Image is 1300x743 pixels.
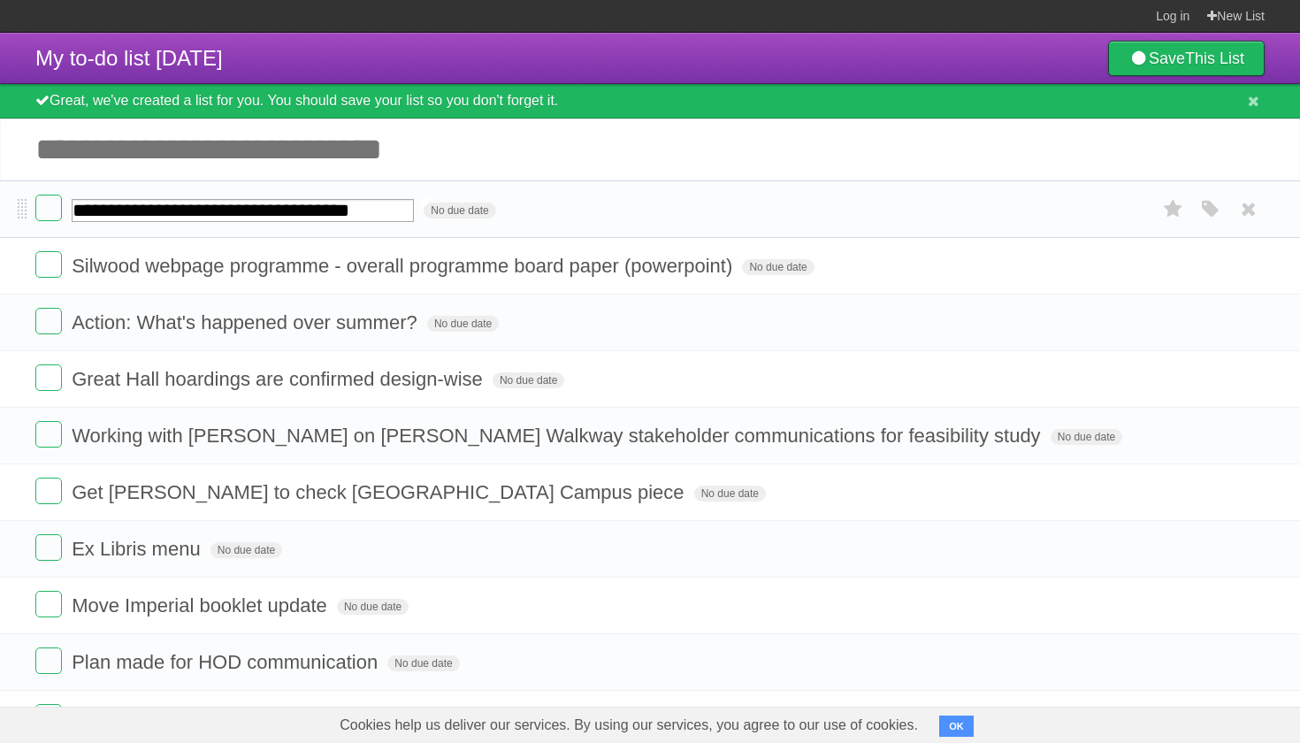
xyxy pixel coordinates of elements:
label: Done [35,308,62,334]
span: Ex Libris menu [72,538,205,560]
label: Done [35,591,62,617]
label: Done [35,421,62,448]
span: Silwood webpage programme - overall programme board paper (powerpoint) [72,255,737,277]
span: No due date [694,486,766,502]
span: My to-do list [DATE] [35,46,223,70]
label: Done [35,195,62,221]
span: No due date [210,542,282,558]
label: Done [35,704,62,731]
label: Star task [1157,195,1190,224]
label: Done [35,534,62,561]
span: No due date [1051,429,1122,445]
span: No due date [493,372,564,388]
span: No due date [427,316,499,332]
label: Done [35,364,62,391]
button: OK [939,716,974,737]
span: Working with [PERSON_NAME] on [PERSON_NAME] Walkway stakeholder communications for feasibility study [72,425,1045,447]
span: No due date [387,655,459,671]
span: No due date [424,203,495,218]
a: SaveThis List [1108,41,1265,76]
span: No due date [337,599,409,615]
b: This List [1185,50,1244,67]
span: Move Imperial booklet update [72,594,332,617]
label: Done [35,478,62,504]
label: Done [35,647,62,674]
span: Great Hall hoardings are confirmed design-wise [72,368,487,390]
span: Cookies help us deliver our services. By using our services, you agree to our use of cookies. [322,708,936,743]
span: Action: What's happened over summer? [72,311,422,333]
span: Plan made for HOD communication [72,651,382,673]
span: Get [PERSON_NAME] to check [GEOGRAPHIC_DATA] Campus piece [72,481,688,503]
span: No due date [742,259,814,275]
label: Done [35,251,62,278]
